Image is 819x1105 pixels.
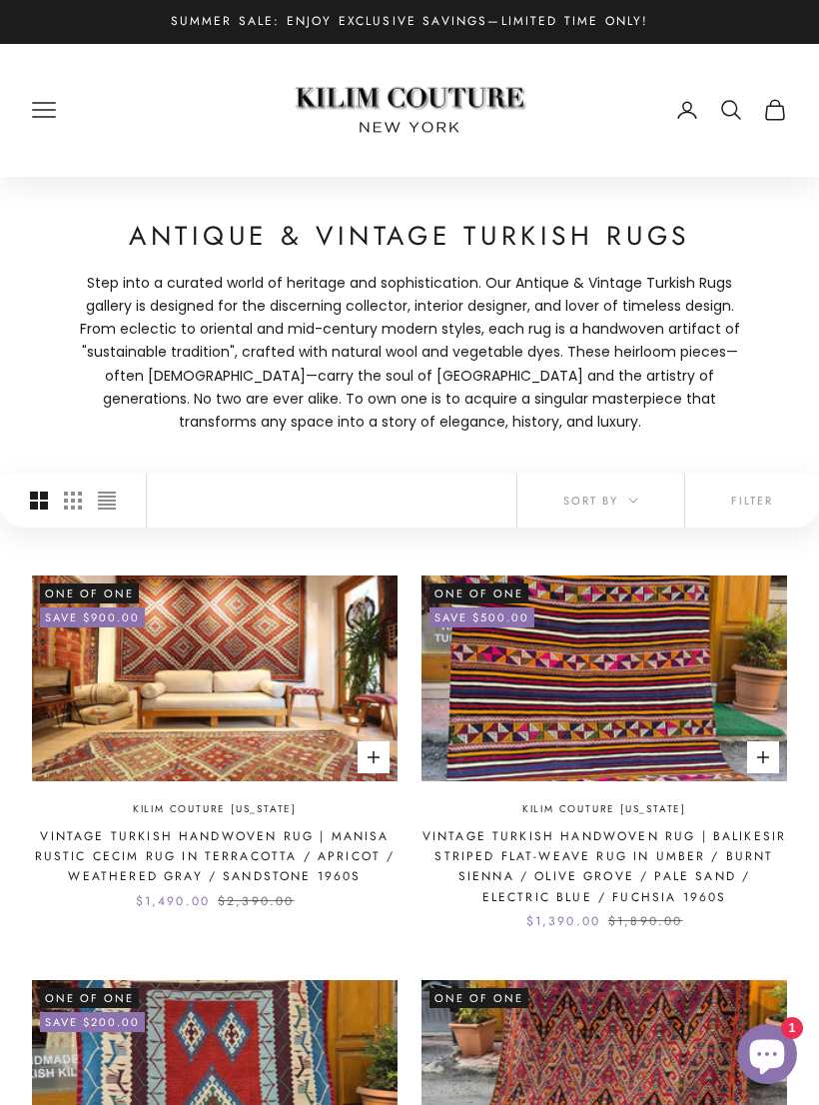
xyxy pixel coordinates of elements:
[40,607,145,627] on-sale-badge: Save $900.00
[429,583,528,603] span: One of One
[32,826,398,887] a: Vintage Turkish Handwoven Rug | Manisa Rustic Cecim Rug in Terracotta / Apricot / Weathered Gray ...
[285,63,534,158] img: Logo of Kilim Couture New York
[218,891,294,911] compare-at-price: $2,390.00
[133,801,297,818] a: Kilim Couture [US_STATE]
[675,98,787,122] nav: Secondary navigation
[522,801,686,818] a: Kilim Couture [US_STATE]
[171,12,649,32] p: Summer Sale: Enjoy Exclusive Savings—Limited Time Only!
[64,474,82,528] button: Switch to smaller product images
[32,575,398,781] img: Vintage Turkish Handwoven Rug | Manisa Rustic Cecim Rug in Terracotta / Apricot / Weathered Gray ...
[421,826,787,908] a: Vintage Turkish Handwoven Rug | Balikesir Striped Flat-Weave Rug in Umber / Burnt Sienna / Olive ...
[98,474,116,528] button: Switch to compact product images
[70,217,749,257] h1: Antique & Vintage Turkish Rugs
[685,474,819,528] button: Filter
[517,474,684,528] button: Sort by
[608,911,682,931] compare-at-price: $1,890.00
[429,988,528,1008] span: One of One
[40,583,139,603] span: One of One
[40,1012,145,1032] on-sale-badge: Save $200.00
[429,607,534,627] on-sale-badge: Save $500.00
[70,272,749,434] p: Step into a curated world of heritage and sophistication. Our Antique & Vintage Turkish Rugs gall...
[40,988,139,1008] span: One of One
[526,911,600,931] sale-price: $1,390.00
[30,474,48,528] button: Switch to larger product images
[421,575,787,781] img: Kilim Couture New York rug store vintage flat-weave kilim with vibrant, organic rustic stripes.
[563,492,638,510] span: Sort by
[136,891,210,911] sale-price: $1,490.00
[731,1024,803,1089] inbox-online-store-chat: Shopify online store chat
[32,98,245,122] nav: Primary navigation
